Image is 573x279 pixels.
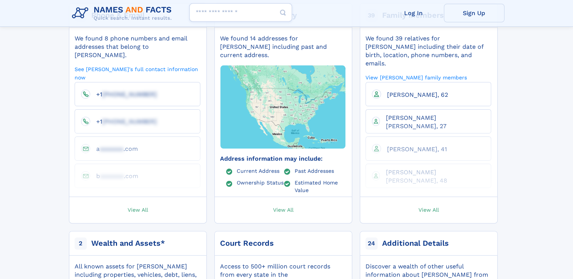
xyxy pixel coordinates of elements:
[90,118,157,125] a: +1[PHONE_NUMBER]
[75,65,200,81] a: See [PERSON_NAME]'s full contact information now
[383,4,444,22] a: Log In
[274,3,292,22] button: Search Button
[128,206,148,213] span: View All
[365,34,491,68] div: We found 39 relatives for [PERSON_NAME] including their date of birth, location, phone numbers, a...
[387,91,448,98] span: [PERSON_NAME], 62
[75,34,200,59] div: We found 8 phone numbers and email addresses that belong to [PERSON_NAME].
[295,167,334,174] a: Past Addresses
[382,238,449,249] div: Additional Details
[387,146,447,153] span: [PERSON_NAME], 41
[365,237,378,250] span: 24
[381,91,448,98] a: [PERSON_NAME], 62
[295,179,346,193] a: Estimated Home Value
[365,74,467,81] a: View [PERSON_NAME] family members
[102,118,157,125] span: [PHONE_NUMBER]
[380,114,485,129] a: [PERSON_NAME] [PERSON_NAME], 27
[100,145,123,152] span: aaaaaaa
[100,172,124,180] span: aaaaaaa
[380,168,485,184] a: [PERSON_NAME] [PERSON_NAME], 48
[90,145,138,152] a: aaaaaaaa.com
[237,167,279,174] a: Current Address
[220,155,346,163] div: Address information may include:
[102,91,157,98] span: [PHONE_NUMBER]
[90,90,157,98] a: +1[PHONE_NUMBER]
[91,238,165,249] div: Wealth and Assets*
[237,179,284,185] a: Ownership Status
[356,197,501,223] a: View All
[69,3,178,23] img: Logo Names and Facts
[207,44,359,170] img: Map with markers on addresses Abagail Cox
[189,3,292,22] input: search input
[381,145,447,152] a: [PERSON_NAME], 41
[220,34,346,59] div: We found 14 addresses for [PERSON_NAME] including past and current address.
[220,238,274,249] div: Court Records
[444,4,504,22] a: Sign Up
[386,169,447,184] span: [PERSON_NAME] [PERSON_NAME], 48
[90,172,138,179] a: baaaaaaa.com
[66,197,210,223] a: View All
[386,114,447,130] span: [PERSON_NAME] [PERSON_NAME], 27
[211,197,356,223] a: View All
[75,237,87,250] span: 2
[273,206,294,213] span: View All
[418,206,439,213] span: View All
